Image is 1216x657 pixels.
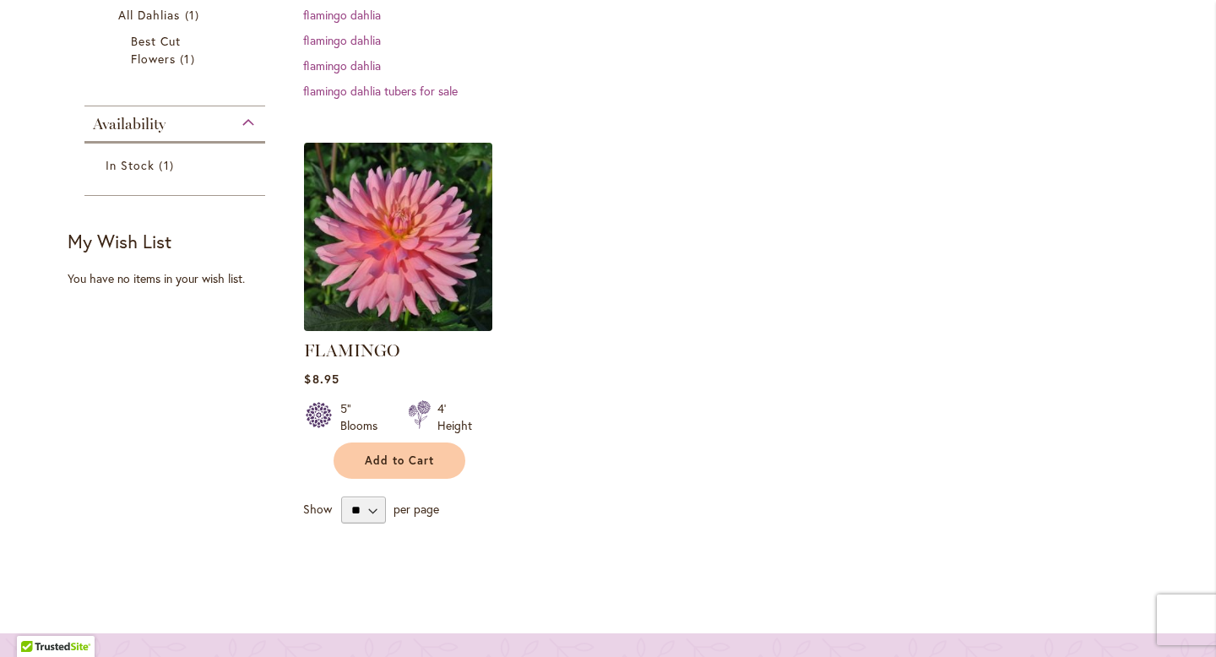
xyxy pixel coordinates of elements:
a: flamingo dahlia [303,57,381,73]
span: Show [303,501,332,517]
span: $8.95 [304,371,339,387]
span: In Stock [106,157,155,173]
span: 1 [159,156,177,174]
img: FLAMINGO [300,138,497,335]
div: 5" Blooms [340,400,388,434]
span: Availability [93,115,166,133]
span: Add to Cart [365,453,434,468]
span: per page [394,501,439,517]
a: FLAMINGO [304,318,492,334]
iframe: Launch Accessibility Center [13,597,60,644]
button: Add to Cart [334,443,465,479]
a: flamingo dahlia [303,7,381,23]
strong: My Wish List [68,229,171,253]
a: flamingo dahlia [303,32,381,48]
a: Best Cut Flowers [131,32,223,68]
span: 1 [180,50,198,68]
div: 4' Height [437,400,472,434]
a: All Dahlias [118,6,236,24]
a: FLAMINGO [304,340,399,361]
span: 1 [185,6,204,24]
a: In Stock 1 [106,156,248,174]
span: Best Cut Flowers [131,33,181,67]
span: All Dahlias [118,7,181,23]
div: You have no items in your wish list. [68,270,293,287]
a: flamingo dahlia tubers for sale [303,83,458,99]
